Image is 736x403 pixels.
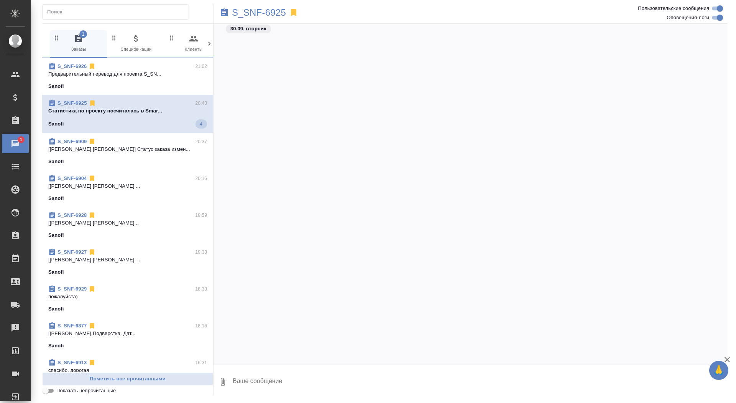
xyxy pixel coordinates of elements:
[42,95,213,133] div: S_SNF-692520:40Cтатистика по проекту посчиталась в Smar...Sanofi4
[48,158,64,165] p: Sanofi
[48,107,207,115] p: Cтатистика по проекту посчиталась в Smar...
[230,25,266,33] p: 30.09, вторник
[48,195,64,202] p: Sanofi
[42,170,213,207] div: S_SNF-690420:16[[PERSON_NAME] [PERSON_NAME] ...Sanofi
[48,182,207,190] p: [[PERSON_NAME] [PERSON_NAME] ...
[667,14,709,21] span: Оповещения-логи
[168,34,219,53] span: Клиенты
[195,359,207,367] p: 16:31
[709,361,728,380] button: 🙏
[47,7,189,17] input: Поиск
[42,58,213,95] div: S_SNF-692621:02Предварительный перевод для проекта S_SN...Sanofi
[48,120,64,128] p: Sanofi
[53,34,104,53] span: Заказы
[42,372,213,386] button: Пометить все прочитанными
[232,9,286,17] a: S_SNF-6925
[58,249,87,255] a: S_SNF-6927
[48,231,64,239] p: Sanofi
[48,145,207,153] p: [[PERSON_NAME] [PERSON_NAME]] Статус заказа измен...
[195,138,207,145] p: 20:37
[48,219,207,227] p: [[PERSON_NAME] [PERSON_NAME]...
[195,248,207,256] p: 19:38
[48,70,207,78] p: Предварительный перевод для проекта S_SN...
[53,34,60,41] svg: Зажми и перетащи, чтобы поменять порядок вкладок
[58,175,87,181] a: S_SNF-6904
[88,138,96,145] svg: Отписаться
[58,212,87,218] a: S_SNF-6928
[48,342,64,350] p: Sanofi
[88,359,96,367] svg: Отписаться
[79,30,87,38] span: 1
[48,367,207,374] p: спасибо, дорогая
[88,175,96,182] svg: Отписаться
[195,99,207,107] p: 20:40
[42,207,213,244] div: S_SNF-692819:59[[PERSON_NAME] [PERSON_NAME]...Sanofi
[58,286,87,292] a: S_SNF-6929
[58,323,87,329] a: S_SNF-6877
[195,63,207,70] p: 21:02
[2,134,29,153] a: 1
[42,133,213,170] div: S_SNF-690920:37[[PERSON_NAME] [PERSON_NAME]] Статус заказа измен...Sanofi
[638,5,709,12] span: Пользовательские сообщения
[195,285,207,293] p: 18:30
[48,293,207,301] p: пожалуйста)
[42,244,213,281] div: S_SNF-692719:38[[PERSON_NAME] [PERSON_NAME]. ...Sanofi
[58,360,87,365] a: S_SNF-6913
[48,305,64,313] p: Sanofi
[58,139,87,144] a: S_SNF-6909
[110,34,162,53] span: Спецификации
[88,322,96,330] svg: Отписаться
[42,317,213,354] div: S_SNF-687718:16[[PERSON_NAME] Подверстка. Дат...Sanofi
[88,63,96,70] svg: Отписаться
[712,362,725,378] span: 🙏
[195,211,207,219] p: 19:59
[89,99,96,107] svg: Отписаться
[42,354,213,391] div: S_SNF-691316:31спасибо, дорогаяSanofi
[168,34,175,41] svg: Зажми и перетащи, чтобы поменять порядок вкладок
[88,285,96,293] svg: Отписаться
[48,256,207,264] p: [[PERSON_NAME] [PERSON_NAME]. ...
[15,136,27,144] span: 1
[48,268,64,276] p: Sanofi
[46,375,209,383] span: Пометить все прочитанными
[42,281,213,317] div: S_SNF-692918:30пожалуйста)Sanofi
[88,248,96,256] svg: Отписаться
[48,83,64,90] p: Sanofi
[48,330,207,337] p: [[PERSON_NAME] Подверстка. Дат...
[58,100,87,106] a: S_SNF-6925
[195,322,207,330] p: 18:16
[56,387,116,395] span: Показать непрочитанные
[58,63,87,69] a: S_SNF-6926
[110,34,118,41] svg: Зажми и перетащи, чтобы поменять порядок вкладок
[195,175,207,182] p: 20:16
[195,120,207,128] span: 4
